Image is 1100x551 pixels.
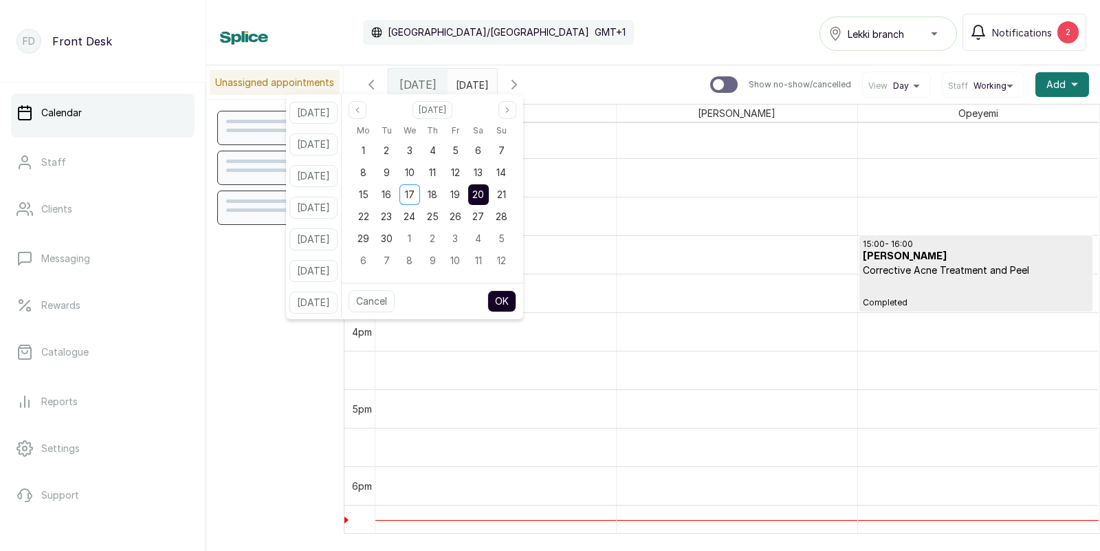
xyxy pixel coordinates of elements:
a: Reports [11,382,195,421]
p: Calendar [41,106,82,120]
span: Add [1046,78,1066,91]
button: Next month [498,101,516,119]
span: 6 [475,144,481,156]
a: Clients [11,190,195,228]
div: 5pm [349,402,375,416]
button: [DATE] [289,292,338,314]
span: Working [973,80,1006,91]
span: 12 [451,166,460,178]
div: Monday [352,122,375,140]
span: 29 [357,233,369,244]
div: 06 Oct 2025 [352,250,375,272]
span: 5 [498,233,505,244]
p: Corrective Acne Treatment and Peel [863,263,1089,277]
div: 03 Sep 2025 [398,140,421,162]
a: Support [11,476,195,515]
div: 04 Oct 2025 [467,228,489,250]
div: 18 Sep 2025 [421,184,443,206]
span: 30 [381,233,393,244]
button: Lekki branch [819,17,957,51]
div: 21 Sep 2025 [490,184,513,206]
button: [DATE] [289,102,338,124]
span: View [868,80,888,91]
div: 04 Sep 2025 [421,140,443,162]
span: 15 [359,188,368,200]
div: Saturday [467,122,489,140]
span: 18 [428,188,437,200]
a: Rewards [11,286,195,325]
div: 12 Sep 2025 [444,162,467,184]
span: Notifications [992,25,1052,40]
button: Cancel [349,290,395,312]
span: Sa [473,122,483,139]
span: Tu [382,122,392,139]
button: ViewDay [868,80,925,91]
span: 27 [472,210,484,222]
p: Show no-show/cancelled [749,79,851,90]
a: Messaging [11,239,195,278]
div: 4pm [349,325,375,339]
div: 23 Sep 2025 [375,206,397,228]
span: 3 [407,144,412,156]
div: 02 Sep 2025 [375,140,397,162]
div: 08 Sep 2025 [352,162,375,184]
div: 08 Oct 2025 [398,250,421,272]
p: Catalogue [41,345,89,359]
span: 9 [430,255,436,266]
div: 13 Sep 2025 [467,162,489,184]
span: We [404,122,416,139]
div: 09 Oct 2025 [421,250,443,272]
span: 11 [429,166,436,178]
div: [DATE] [388,69,448,100]
button: StaffWorking [948,80,1018,91]
div: 05 Sep 2025 [444,140,467,162]
span: 1 [408,233,411,244]
div: Thursday [421,122,443,140]
span: 17 [405,188,415,200]
div: 07 Sep 2025 [490,140,513,162]
span: 2 [430,233,435,244]
p: Completed [863,277,1089,308]
p: Support [41,488,79,502]
span: 7 [384,255,390,266]
div: Wednesday [398,122,421,140]
div: 22 Sep 2025 [352,206,375,228]
span: 14 [496,166,506,178]
div: Sunday [490,122,513,140]
div: 11 Sep 2025 [421,162,443,184]
div: 15 Sep 2025 [352,184,375,206]
button: [DATE] [289,165,338,187]
button: [DATE] [289,133,338,155]
div: 20 Sep 2025 [467,184,489,206]
span: 21 [497,188,506,200]
p: Clients [41,202,72,216]
button: Notifications2 [962,14,1086,51]
p: Front Desk [52,33,112,50]
button: Select month [412,101,452,119]
span: 23 [381,210,392,222]
span: 19 [450,188,460,200]
span: 4 [430,144,436,156]
span: 9 [384,166,390,178]
p: 15:00 - 16:00 [863,239,1089,250]
div: 24 Sep 2025 [398,206,421,228]
span: 2 [384,144,389,156]
span: 6 [360,255,366,266]
span: 12 [497,255,506,266]
span: 8 [406,255,412,266]
span: 3 [452,233,458,244]
div: Tuesday [375,122,397,140]
span: Fr [452,122,459,139]
button: Previous month [349,101,366,119]
div: 07 Oct 2025 [375,250,397,272]
div: 28 Sep 2025 [490,206,513,228]
span: Th [427,122,438,139]
span: [PERSON_NAME] [695,105,778,122]
svg: page previous [353,106,362,114]
span: Mo [357,122,370,139]
div: 27 Sep 2025 [467,206,489,228]
p: Staff [41,155,66,169]
span: 20 [472,188,484,200]
span: 5 [452,144,459,156]
div: 19 Sep 2025 [444,184,467,206]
